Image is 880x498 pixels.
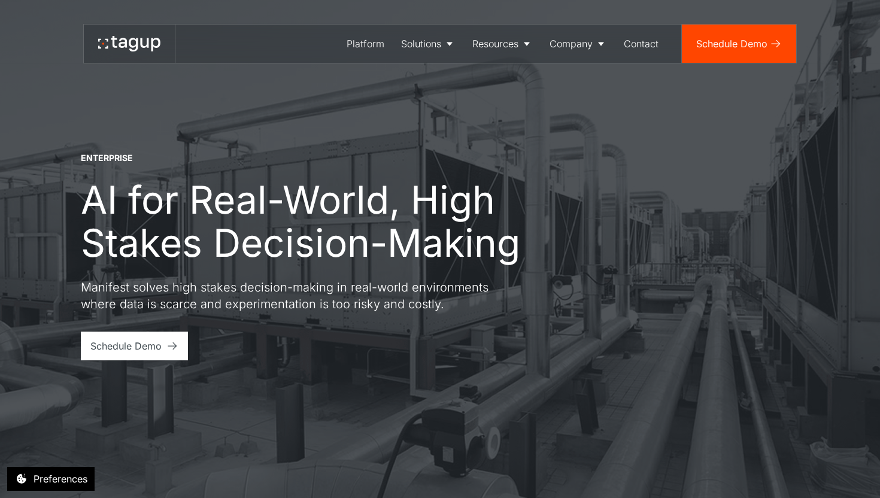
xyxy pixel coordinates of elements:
[34,472,87,486] div: Preferences
[401,37,441,51] div: Solutions
[472,37,518,51] div: Resources
[81,279,512,312] p: Manifest solves high stakes decision-making in real-world environments where data is scarce and e...
[550,37,593,51] div: Company
[541,25,615,63] a: Company
[696,37,767,51] div: Schedule Demo
[393,25,464,63] a: Solutions
[90,339,162,353] div: Schedule Demo
[81,152,133,164] div: ENTERPRISE
[615,25,667,63] a: Contact
[338,25,393,63] a: Platform
[347,37,384,51] div: Platform
[464,25,541,63] a: Resources
[624,37,659,51] div: Contact
[682,25,796,63] a: Schedule Demo
[81,332,188,360] a: Schedule Demo
[81,178,584,265] h1: AI for Real-World, High Stakes Decision-Making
